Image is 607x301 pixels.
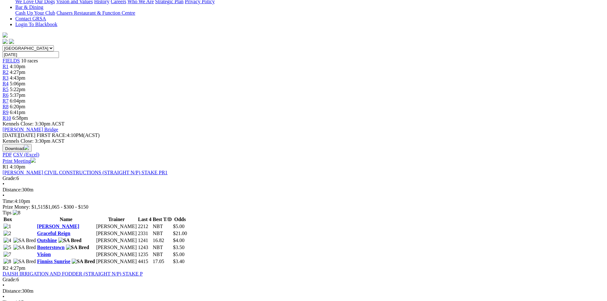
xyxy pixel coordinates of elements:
[15,16,46,21] a: Contact GRSA
[10,92,25,98] span: 5:37pm
[138,223,152,230] td: 2212
[37,133,100,138] span: 4:10PM(ACST)
[58,238,82,243] img: SA Bred
[3,176,17,181] span: Grade:
[3,198,15,204] span: Time:
[3,164,9,169] span: R1
[138,237,152,244] td: 1241
[21,58,38,63] span: 10 races
[46,204,89,210] span: $1,065 - $300 - $150
[66,245,89,250] img: SA Bred
[3,283,4,288] span: •
[96,230,137,237] td: [PERSON_NAME]
[3,87,9,92] a: R5
[3,198,604,204] div: 4:10pm
[3,187,604,193] div: 300m
[3,271,143,276] a: DAISH IRRIGATION AND FODDER (STRAIGHT N/P) STAKE P
[3,75,9,81] a: R3
[3,152,12,157] a: PDF
[138,216,152,223] th: Last 4
[96,223,137,230] td: [PERSON_NAME]
[3,51,59,58] input: Select date
[3,104,9,109] a: R8
[15,10,55,16] a: Cash Up Your Club
[15,4,43,10] a: Bar & Dining
[10,265,25,271] span: 4:27pm
[4,217,12,222] span: Box
[152,237,172,244] td: 16.82
[13,259,36,264] img: SA Bred
[173,252,184,257] span: $5.00
[138,230,152,237] td: 2331
[173,224,184,229] span: $5.00
[96,216,137,223] th: Trainer
[56,10,135,16] a: Chasers Restaurant & Function Centre
[4,252,11,257] img: 7
[3,32,8,38] img: logo-grsa-white.png
[152,223,172,230] td: NBT
[4,238,11,243] img: 4
[3,133,19,138] span: [DATE]
[10,69,25,75] span: 4:27pm
[3,39,8,44] img: facebook.svg
[3,98,9,104] a: R7
[3,152,604,158] div: Download
[3,58,20,63] span: FIELDS
[96,244,137,251] td: [PERSON_NAME]
[4,231,11,236] img: 2
[12,115,28,121] span: 6:58pm
[3,127,58,132] a: [PERSON_NAME] Bridge
[10,75,25,81] span: 4:43pm
[37,216,95,223] th: Name
[3,110,9,115] a: R9
[96,237,137,244] td: [PERSON_NAME]
[3,92,9,98] a: R6
[37,259,70,264] a: Finniss Sunrise
[3,170,168,175] a: [PERSON_NAME] CIVIL CONSTRUCTIONS (STRAIGHT N/P) STAKE PR1
[3,294,4,299] span: •
[3,115,11,121] a: R10
[3,69,9,75] span: R2
[10,64,25,69] span: 4:10pm
[173,259,184,264] span: $3.40
[3,138,604,144] div: Kennels Close: 3:30pm ACST
[13,152,39,157] a: CSV (Excel)
[3,121,64,126] span: Kennels Close: 3:30pm ACST
[9,39,14,44] img: twitter.svg
[152,251,172,258] td: NBT
[3,193,4,198] span: •
[3,81,9,86] a: R4
[3,277,604,283] div: 6
[3,144,32,152] button: Download
[96,251,137,258] td: [PERSON_NAME]
[138,258,152,265] td: 4415
[15,22,57,27] a: Login To Blackbook
[3,181,4,187] span: •
[3,158,36,164] a: Print Meeting
[3,176,604,181] div: 6
[152,244,172,251] td: NBT
[4,259,11,264] img: 8
[4,245,11,250] img: 5
[3,210,11,215] span: Tips
[13,245,36,250] img: SA Bred
[10,87,25,92] span: 5:22pm
[10,98,25,104] span: 6:04pm
[24,145,29,150] img: download.svg
[10,104,25,109] span: 6:20pm
[173,238,184,243] span: $4.00
[13,210,20,216] img: 8
[152,230,172,237] td: NBT
[3,288,22,294] span: Distance:
[3,64,9,69] a: R1
[4,224,11,229] img: 1
[173,245,184,250] span: $3.50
